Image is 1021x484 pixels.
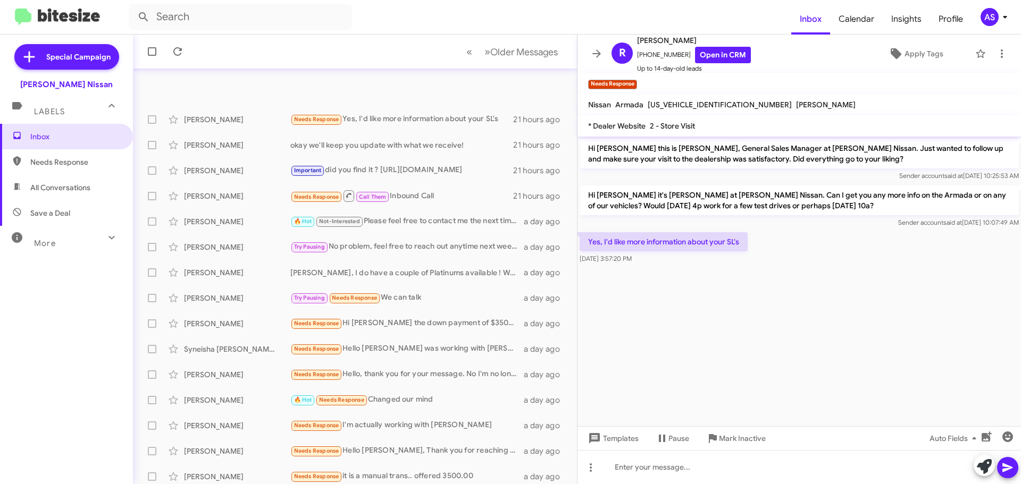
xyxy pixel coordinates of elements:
span: [PERSON_NAME] [796,100,856,109]
div: a day ago [524,242,568,252]
span: Needs Response [294,422,339,429]
span: Needs Response [294,116,339,123]
a: Insights [883,4,930,35]
div: [PERSON_NAME], I do have a couple of Platinums available ! What time can we give you a call to se... [290,267,524,278]
div: [PERSON_NAME] [184,318,290,329]
div: 21 hours ago [513,165,568,176]
div: [PERSON_NAME] [184,267,290,278]
span: said at [943,218,962,226]
div: [PERSON_NAME] [184,191,290,201]
div: a day ago [524,216,568,227]
div: a day ago [524,369,568,380]
div: No problem, feel free to reach out anytime next week. If you're considering selling your car, we ... [290,241,524,253]
span: More [34,239,56,248]
span: » [484,45,490,58]
p: Hi [PERSON_NAME] this is [PERSON_NAME], General Sales Manager at [PERSON_NAME] Nissan. Just wante... [580,139,1019,168]
div: 21 hours ago [513,140,568,150]
div: it is a manual trans.. offered 3500.00 [290,470,524,482]
div: [PERSON_NAME] Nissan [20,79,113,90]
span: Needs Response [294,371,339,378]
div: [PERSON_NAME] [184,242,290,252]
span: Nissan [588,100,611,109]
a: Open in CRM [695,47,751,63]
div: [PERSON_NAME] [184,114,290,125]
span: Try Pausing [294,294,325,301]
span: said at [944,172,963,180]
div: a day ago [524,293,568,303]
small: Needs Response [588,80,637,89]
span: Armada [615,100,643,109]
div: [PERSON_NAME] [184,216,290,227]
span: Apply Tags [905,44,943,63]
span: Older Messages [490,46,558,58]
div: AS [981,8,999,26]
span: [PHONE_NUMBER] [637,47,751,63]
div: Yes, I'd like more information about your SL's [290,113,513,125]
span: Save a Deal [30,208,70,218]
span: Try Pausing [294,243,325,250]
div: a day ago [524,344,568,354]
span: [US_VEHICLE_IDENTIFICATION_NUMBER] [648,100,792,109]
div: Hi [PERSON_NAME] the down payment of $3500 accepted? [290,317,524,329]
div: Syneisha [PERSON_NAME] [184,344,290,354]
div: okay we'll keep you update with what we receive! [290,140,513,150]
span: Sender account [DATE] 10:07:49 AM [898,218,1019,226]
div: [PERSON_NAME] [184,446,290,456]
div: Inbound Call [290,189,513,202]
nav: Page navigation example [461,41,564,63]
a: Special Campaign [14,44,119,70]
div: 21 hours ago [513,191,568,201]
span: Labels [34,107,65,116]
span: « [466,45,472,58]
button: Previous [460,41,479,63]
div: [PERSON_NAME] [184,293,290,303]
span: Calendar [830,4,883,35]
span: Not-Interested [319,218,360,225]
button: Apply Tags [861,44,970,63]
span: Needs Response [30,157,121,167]
button: Pause [647,429,698,448]
div: I'm actually working with [PERSON_NAME] [290,419,524,431]
div: [PERSON_NAME] [184,369,290,380]
span: Needs Response [294,193,339,200]
span: Up to 14-day-old leads [637,63,751,74]
div: did you find it ? [URL][DOMAIN_NAME] [290,164,513,176]
div: a day ago [524,395,568,405]
div: a day ago [524,471,568,482]
span: * Dealer Website [588,121,646,131]
div: Hello [PERSON_NAME], Thank you for reaching out. I really appreciate the customer service from [P... [290,445,524,457]
input: Search [129,4,352,30]
div: [PERSON_NAME] [184,420,290,431]
span: 2 - Store Visit [650,121,695,131]
button: Next [478,41,564,63]
div: [PERSON_NAME] [184,140,290,150]
button: AS [972,8,1009,26]
span: Needs Response [294,447,339,454]
div: a day ago [524,446,568,456]
div: 21 hours ago [513,114,568,125]
button: Templates [578,429,647,448]
span: [DATE] 3:57:20 PM [580,254,632,262]
div: [PERSON_NAME] [184,395,290,405]
p: Yes, I'd like more information about your SL's [580,232,748,251]
button: Mark Inactive [698,429,774,448]
div: [PERSON_NAME] [184,471,290,482]
span: Pause [668,429,689,448]
div: a day ago [524,267,568,278]
span: Important [294,167,322,174]
span: All Conversations [30,182,90,193]
a: Profile [930,4,972,35]
span: Needs Response [294,473,339,480]
span: Needs Response [294,345,339,352]
div: Hello, thank you for your message. No I'm no longer interested in this Center. I think at this ti... [290,368,524,380]
span: Sender account [DATE] 10:25:53 AM [899,172,1019,180]
span: Auto Fields [930,429,981,448]
a: Inbox [791,4,830,35]
div: a day ago [524,318,568,329]
span: Call Them [359,193,387,200]
span: 🔥 Hot [294,218,312,225]
span: Mark Inactive [719,429,766,448]
div: [PERSON_NAME] [184,165,290,176]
